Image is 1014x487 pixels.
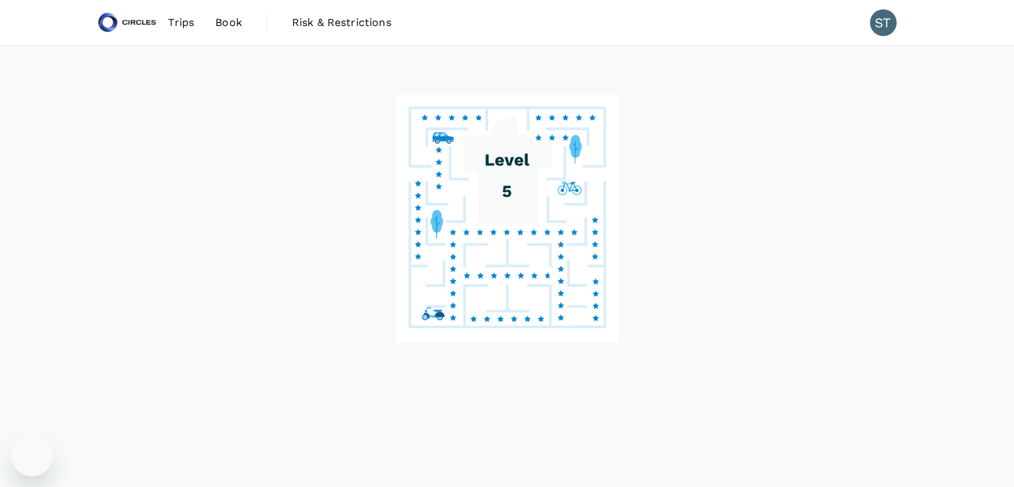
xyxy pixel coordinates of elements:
[870,9,897,36] div: ST
[215,15,242,31] span: Book
[292,15,391,31] span: Risk & Restrictions
[168,15,194,31] span: Trips
[97,8,158,37] img: Circles
[11,434,53,476] iframe: Button to launch messaging window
